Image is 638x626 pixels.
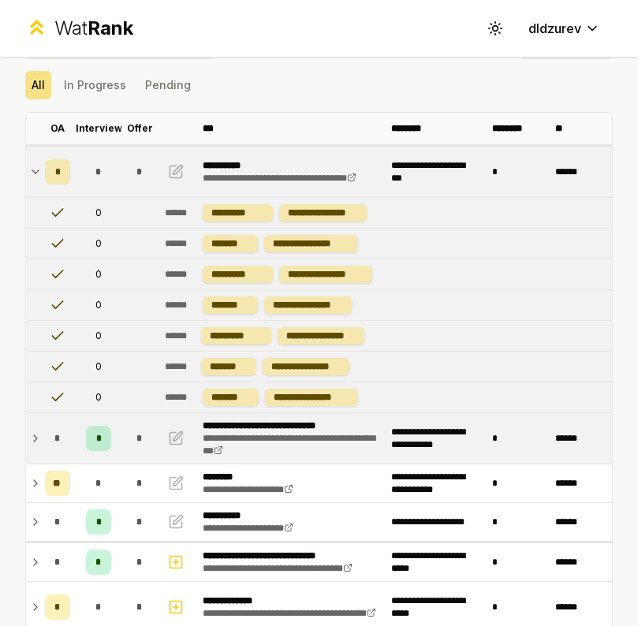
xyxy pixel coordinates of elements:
[50,122,65,135] p: OA
[528,19,581,38] span: dldzurev
[127,122,153,135] p: Offer
[76,382,121,412] td: 0
[88,17,133,39] span: Rank
[76,259,121,289] td: 0
[25,16,133,41] a: WatRank
[76,122,122,135] p: Interview
[76,198,121,228] td: 0
[76,229,121,259] td: 0
[76,290,121,320] td: 0
[139,71,197,99] button: Pending
[54,16,133,41] div: Wat
[58,71,132,99] button: In Progress
[25,71,51,99] button: All
[76,321,121,351] td: 0
[516,14,613,43] button: dldzurev
[76,352,121,382] td: 0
